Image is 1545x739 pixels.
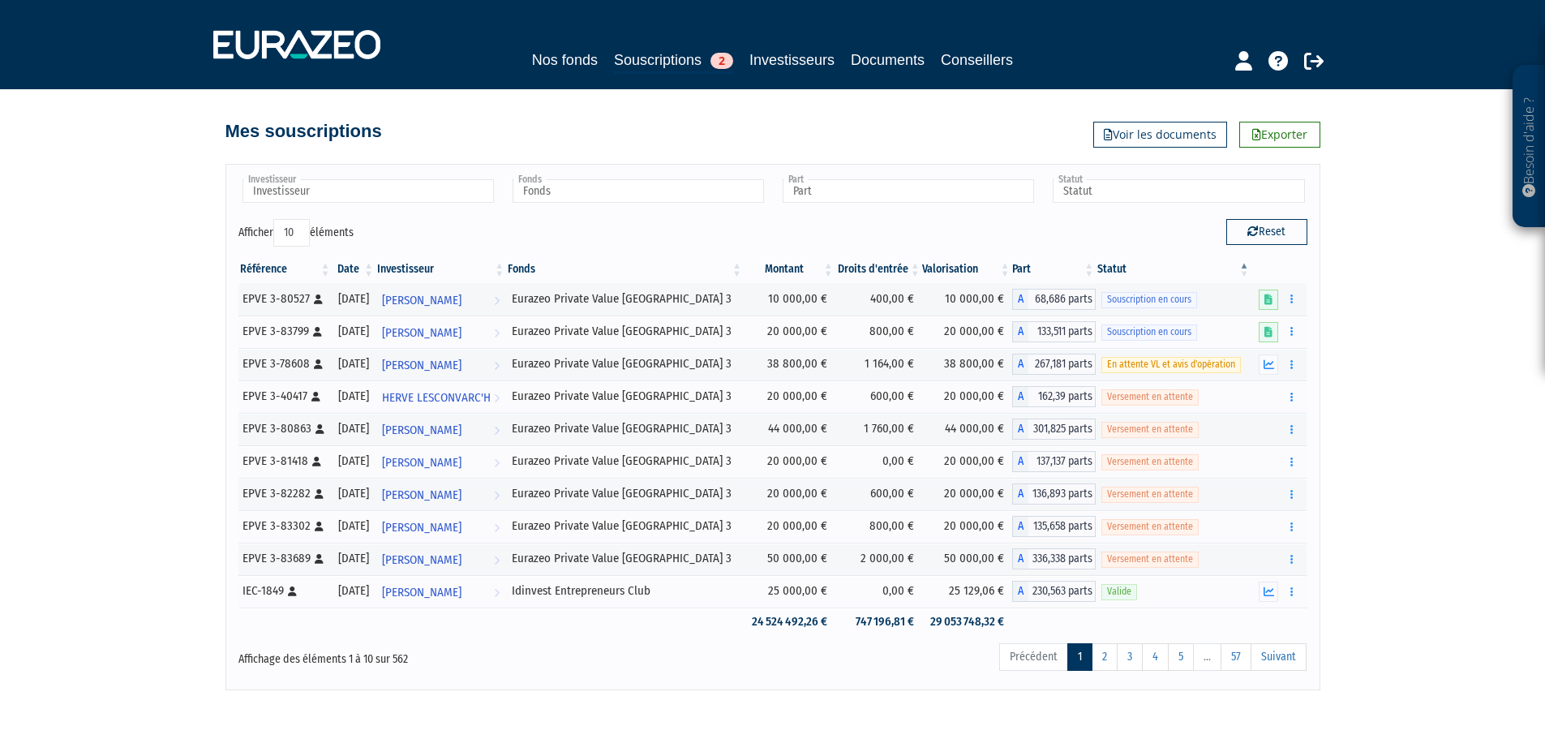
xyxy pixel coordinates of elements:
span: Versement en attente [1101,454,1199,470]
div: EPVE 3-83799 [242,323,327,340]
i: [Français] Personne physique [315,554,324,564]
button: Reset [1226,219,1307,245]
div: A - Eurazeo Private Value Europe 3 [1012,354,1097,375]
span: [PERSON_NAME] [382,545,461,575]
i: [Français] Personne physique [288,586,297,596]
span: Valide [1101,584,1137,599]
div: EPVE 3-80527 [242,290,327,307]
td: 25 129,06 € [922,575,1012,608]
span: A [1012,321,1028,342]
a: Suivant [1251,643,1307,671]
span: Versement en attente [1101,519,1199,535]
a: [PERSON_NAME] [376,575,506,608]
a: [PERSON_NAME] [376,283,506,316]
div: Eurazeo Private Value [GEOGRAPHIC_DATA] 3 [512,518,738,535]
td: 38 800,00 € [922,348,1012,380]
div: [DATE] [338,518,370,535]
a: 4 [1142,643,1169,671]
div: [DATE] [338,290,370,307]
span: 301,825 parts [1028,419,1097,440]
div: [DATE] [338,453,370,470]
h4: Mes souscriptions [225,122,382,141]
td: 44 000,00 € [744,413,835,445]
td: 20 000,00 € [744,380,835,413]
span: A [1012,581,1028,602]
div: Affichage des éléments 1 à 10 sur 562 [238,642,670,668]
div: A - Eurazeo Private Value Europe 3 [1012,386,1097,407]
span: 2 [710,53,733,69]
td: 25 000,00 € [744,575,835,608]
div: A - Eurazeo Private Value Europe 3 [1012,516,1097,537]
span: [PERSON_NAME] [382,480,461,510]
a: HERVE LESCONVARC'H [376,380,506,413]
i: [Français] Personne physique [311,392,320,402]
span: 136,893 parts [1028,483,1097,505]
a: Investisseurs [749,49,835,71]
td: 20 000,00 € [922,316,1012,348]
th: Valorisation: activer pour trier la colonne par ordre croissant [922,256,1012,283]
a: Exporter [1239,122,1320,148]
i: Voir l'investisseur [494,286,500,316]
span: Versement en attente [1101,422,1199,437]
span: A [1012,386,1028,407]
a: 2 [1092,643,1118,671]
td: 20 000,00 € [744,316,835,348]
a: [PERSON_NAME] [376,445,506,478]
td: 20 000,00 € [922,510,1012,543]
i: [Français] Personne physique [313,327,322,337]
span: [PERSON_NAME] [382,318,461,348]
span: A [1012,289,1028,310]
i: Voir l'investisseur [494,480,500,510]
div: Eurazeo Private Value [GEOGRAPHIC_DATA] 3 [512,355,738,372]
i: Voir l'investisseur [494,383,500,413]
i: [Français] Personne physique [312,457,321,466]
span: Versement en attente [1101,487,1199,502]
th: Date: activer pour trier la colonne par ordre croissant [333,256,376,283]
a: Nos fonds [532,49,598,71]
td: 0,00 € [835,575,922,608]
a: [PERSON_NAME] [376,413,506,445]
td: 20 000,00 € [922,478,1012,510]
span: En attente VL et avis d'opération [1101,357,1241,372]
a: [PERSON_NAME] [376,543,506,575]
a: 3 [1117,643,1143,671]
td: 50 000,00 € [922,543,1012,575]
i: Voir l'investisseur [494,415,500,445]
div: Eurazeo Private Value [GEOGRAPHIC_DATA] 3 [512,290,738,307]
th: Référence : activer pour trier la colonne par ordre croissant [238,256,333,283]
i: [Français] Personne physique [314,294,323,304]
a: 57 [1221,643,1251,671]
select: Afficheréléments [273,219,310,247]
div: Eurazeo Private Value [GEOGRAPHIC_DATA] 3 [512,420,738,437]
td: 10 000,00 € [744,283,835,316]
td: 44 000,00 € [922,413,1012,445]
span: 135,658 parts [1028,516,1097,537]
td: 0,00 € [835,445,922,478]
div: Eurazeo Private Value [GEOGRAPHIC_DATA] 3 [512,453,738,470]
i: [Français] Personne physique [315,424,324,434]
td: 20 000,00 € [922,380,1012,413]
div: Eurazeo Private Value [GEOGRAPHIC_DATA] 3 [512,323,738,340]
div: EPVE 3-82282 [242,485,327,502]
i: Voir l'investisseur [494,545,500,575]
div: A - Eurazeo Private Value Europe 3 [1012,289,1097,310]
i: Voir l'investisseur [494,578,500,608]
span: 267,181 parts [1028,354,1097,375]
td: 747 196,81 € [835,608,922,636]
div: IEC-1849 [242,582,327,599]
a: Conseillers [941,49,1013,71]
td: 1 760,00 € [835,413,922,445]
div: EPVE 3-80863 [242,420,327,437]
span: [PERSON_NAME] [382,415,461,445]
div: A - Eurazeo Private Value Europe 3 [1012,321,1097,342]
a: [PERSON_NAME] [376,478,506,510]
div: EPVE 3-78608 [242,355,327,372]
span: A [1012,483,1028,505]
td: 800,00 € [835,510,922,543]
i: [Français] Personne physique [315,489,324,499]
td: 20 000,00 € [744,445,835,478]
th: Investisseur: activer pour trier la colonne par ordre croissant [376,256,506,283]
td: 10 000,00 € [922,283,1012,316]
span: [PERSON_NAME] [382,286,461,316]
span: [PERSON_NAME] [382,578,461,608]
